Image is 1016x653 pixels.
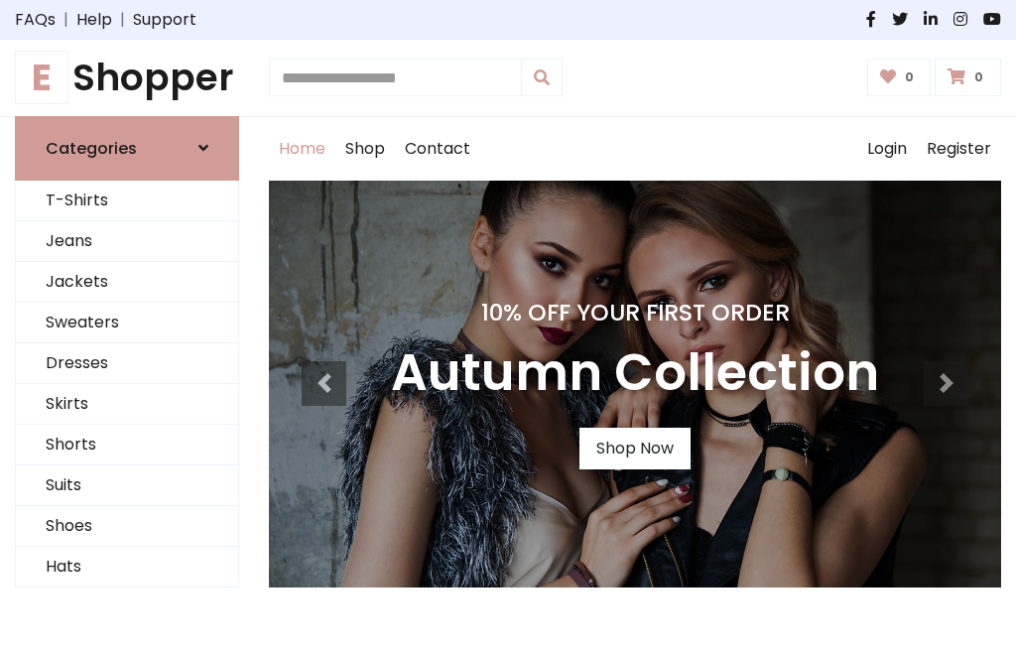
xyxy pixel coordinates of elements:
span: | [112,8,133,32]
a: Register [917,117,1001,181]
h3: Autumn Collection [391,342,879,404]
a: Jeans [16,221,238,262]
span: E [15,51,68,104]
a: Help [76,8,112,32]
a: Jackets [16,262,238,303]
a: EShopper [15,56,239,100]
a: Shop Now [579,428,691,469]
a: Hats [16,547,238,588]
h6: Categories [46,139,137,158]
a: Categories [15,116,239,181]
a: Home [269,117,335,181]
span: 0 [900,68,919,86]
h4: 10% Off Your First Order [391,299,879,326]
a: 0 [935,59,1001,96]
a: FAQs [15,8,56,32]
span: 0 [969,68,988,86]
a: Login [857,117,917,181]
a: Shorts [16,425,238,465]
a: Support [133,8,196,32]
a: Dresses [16,343,238,384]
a: Shop [335,117,395,181]
span: | [56,8,76,32]
a: 0 [867,59,932,96]
a: Sweaters [16,303,238,343]
a: Contact [395,117,480,181]
a: Skirts [16,384,238,425]
a: Shoes [16,506,238,547]
h1: Shopper [15,56,239,100]
a: Suits [16,465,238,506]
a: T-Shirts [16,181,238,221]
